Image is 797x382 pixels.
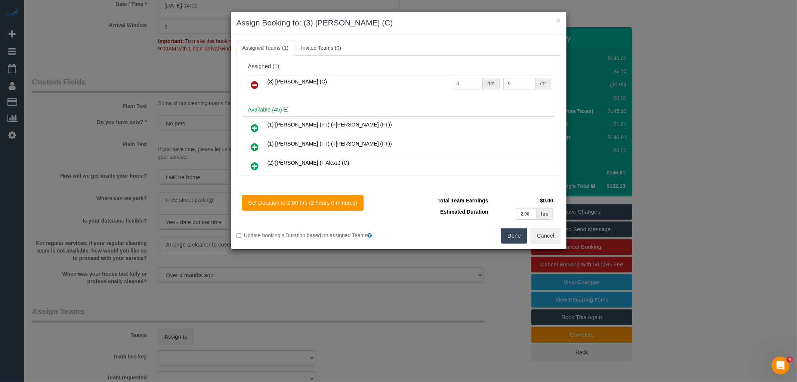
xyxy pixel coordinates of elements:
[295,40,347,56] a: Invited Teams (0)
[772,357,790,375] iframe: Intercom live chat
[237,17,561,28] h3: Assign Booking to: (3) [PERSON_NAME] (C)
[237,232,393,239] label: Update booking's Duration based on assigned Teams
[268,160,349,166] span: (2) [PERSON_NAME] (+ Alexa) (C)
[535,78,551,89] div: /hr
[483,78,499,89] div: hrs
[268,79,327,85] span: (3) [PERSON_NAME] (C)
[248,107,549,113] h4: Available (45)
[268,122,392,128] span: (1) [PERSON_NAME] (FT) (+[PERSON_NAME] (FT))
[556,16,560,24] button: ×
[242,195,364,211] button: Set Duration to 2.00 hrs (2 hours 0 minutes)
[404,195,490,206] td: Total Team Earnings
[490,195,555,206] td: $0.00
[531,228,561,244] button: Cancel
[268,141,392,147] span: (1) [PERSON_NAME] (FT) (+[PERSON_NAME] (FT))
[440,209,488,215] span: Estimated Duration
[501,228,527,244] button: Done
[787,357,793,363] span: 4
[248,63,549,70] div: Assigned (1)
[237,233,241,238] input: Update booking's Duration based on assigned Teams
[237,40,294,56] a: Assigned Teams (1)
[537,208,553,220] div: hrs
